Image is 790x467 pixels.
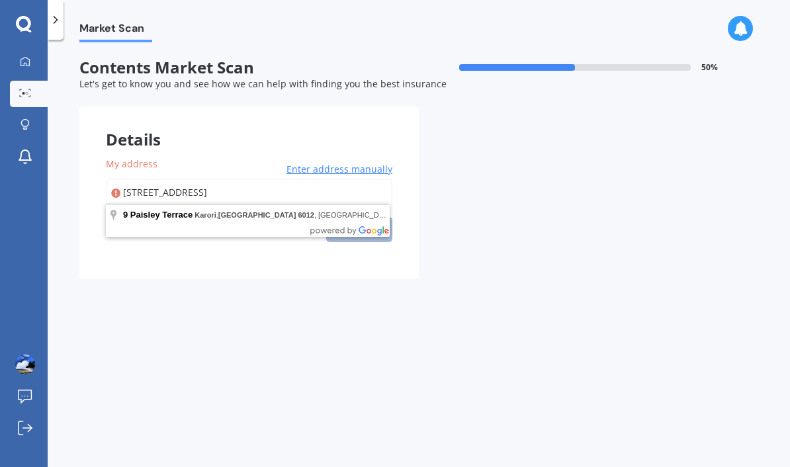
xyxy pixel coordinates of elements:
span: Enter address manually [286,163,392,176]
img: cb31bbd898b6ccaefb44195d7ace4c57 [15,355,35,374]
input: Enter address [106,179,392,206]
span: 6012 [298,211,314,219]
span: 50 % [701,63,718,72]
span: [GEOGRAPHIC_DATA] [218,211,296,219]
span: My address [106,157,157,170]
span: Market Scan [79,22,152,40]
span: 9 [123,210,128,220]
span: Contents Market Scan [79,58,419,77]
span: Karori [195,211,216,219]
span: Paisley Terrace [130,210,193,220]
span: Let's get to know you and see how we can help with finding you the best insurance [79,77,447,90]
div: Details [79,106,419,146]
span: , , [GEOGRAPHIC_DATA] [195,211,394,219]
